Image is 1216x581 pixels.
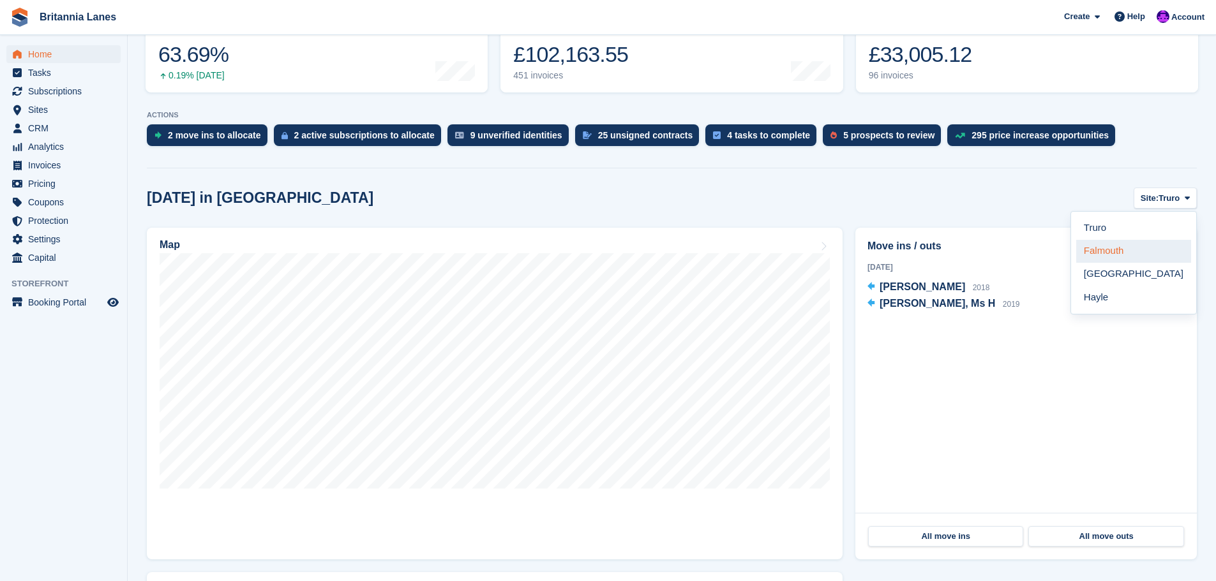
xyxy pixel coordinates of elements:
a: menu [6,138,121,156]
img: verify_identity-adf6edd0f0f0b5bbfe63781bf79b02c33cf7c696d77639b501bdc392416b5a36.svg [455,131,464,139]
a: All move ins [868,526,1023,547]
a: [PERSON_NAME] 2018 [867,279,989,296]
a: menu [6,156,121,174]
a: menu [6,293,121,311]
span: Storefront [11,277,127,290]
a: Awaiting payment £33,005.12 96 invoices [856,11,1198,92]
span: Account [1171,11,1205,24]
a: menu [6,175,121,193]
span: Analytics [28,138,105,156]
a: Month-to-date sales £102,163.55 451 invoices [500,11,843,92]
span: CRM [28,119,105,137]
div: 25 unsigned contracts [598,130,693,140]
h2: Map [160,239,180,251]
a: 9 unverified identities [447,124,575,152]
div: [DATE] [867,261,1185,273]
div: 63.69% [158,41,229,68]
div: 2 active subscriptions to allocate [294,130,435,140]
span: Booking Portal [28,293,105,311]
span: Home [28,45,105,63]
span: [PERSON_NAME], Ms H [880,298,995,309]
div: £102,163.55 [513,41,628,68]
div: 4 tasks to complete [727,130,810,140]
div: 9 unverified identities [470,130,562,140]
img: stora-icon-8386f47178a22dfd0bd8f6a31ec36ba5ce8667c1dd55bd0f319d3a0aa187defe.svg [10,8,29,27]
img: task-75834270c22a3079a89374b754ae025e5fb1db73e45f91037f5363f120a921f8.svg [713,131,721,139]
a: All move outs [1028,526,1183,547]
h2: Move ins / outs [867,239,1185,254]
span: Settings [28,230,105,248]
img: prospect-51fa495bee0391a8d652442698ab0144808aea92771e9ea1ae160a38d050c398.svg [830,131,837,139]
span: 2019 [1003,300,1020,309]
a: 4 tasks to complete [705,124,823,152]
a: Map [147,228,843,559]
img: move_ins_to_allocate_icon-fdf77a2bb77ea45bf5b3d319d69a93e2d87916cf1d5bf7949dd705db3b84f3ca.svg [154,131,161,139]
button: Site: Truro [1134,188,1197,209]
a: menu [6,64,121,82]
p: ACTIONS [147,111,1197,119]
a: menu [6,230,121,248]
a: menu [6,193,121,211]
a: Occupancy 63.69% 0.19% [DATE] [146,11,488,92]
span: Invoices [28,156,105,174]
a: 2 active subscriptions to allocate [274,124,447,152]
a: Preview store [105,295,121,310]
span: [PERSON_NAME] [880,281,965,292]
a: [PERSON_NAME], Ms H 2019 [867,296,1020,313]
span: Sites [28,101,105,119]
span: Coupons [28,193,105,211]
a: [GEOGRAPHIC_DATA] [1076,263,1191,286]
img: price_increase_opportunities-93ffe204e8149a01c8c9dc8f82e8f89637d9d84a8eef4429ea346261dce0b2c0.svg [955,133,965,138]
h2: [DATE] in [GEOGRAPHIC_DATA] [147,189,373,207]
a: menu [6,82,121,100]
span: Site: [1141,192,1159,205]
div: 295 price increase opportunities [972,130,1109,140]
span: Truro [1159,192,1180,205]
div: 96 invoices [869,70,972,81]
a: menu [6,249,121,267]
div: 5 prospects to review [843,130,935,140]
div: 0.19% [DATE] [158,70,229,81]
a: 5 prospects to review [823,124,947,152]
span: 2018 [973,283,990,292]
img: active_subscription_to_allocate_icon-d502201f5373d7db506a760aba3b589e785aa758c864c3986d89f69b8ff3... [281,131,288,140]
a: menu [6,119,121,137]
span: Help [1127,10,1145,23]
a: menu [6,212,121,230]
img: contract_signature_icon-13c848040528278c33f63329250d36e43548de30e8caae1d1a13099fd9432cc5.svg [583,131,592,139]
a: 295 price increase opportunities [947,124,1122,152]
a: 25 unsigned contracts [575,124,706,152]
span: Capital [28,249,105,267]
span: Subscriptions [28,82,105,100]
img: Mark Lane [1157,10,1169,23]
a: Truro [1076,217,1191,240]
a: Britannia Lanes [34,6,121,27]
div: 451 invoices [513,70,628,81]
a: 2 move ins to allocate [147,124,274,152]
div: 2 move ins to allocate [168,130,261,140]
a: Falmouth [1076,240,1191,263]
a: menu [6,45,121,63]
div: £33,005.12 [869,41,972,68]
span: Protection [28,212,105,230]
a: Hayle [1076,286,1191,309]
span: Tasks [28,64,105,82]
span: Create [1064,10,1090,23]
a: menu [6,101,121,119]
span: Pricing [28,175,105,193]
